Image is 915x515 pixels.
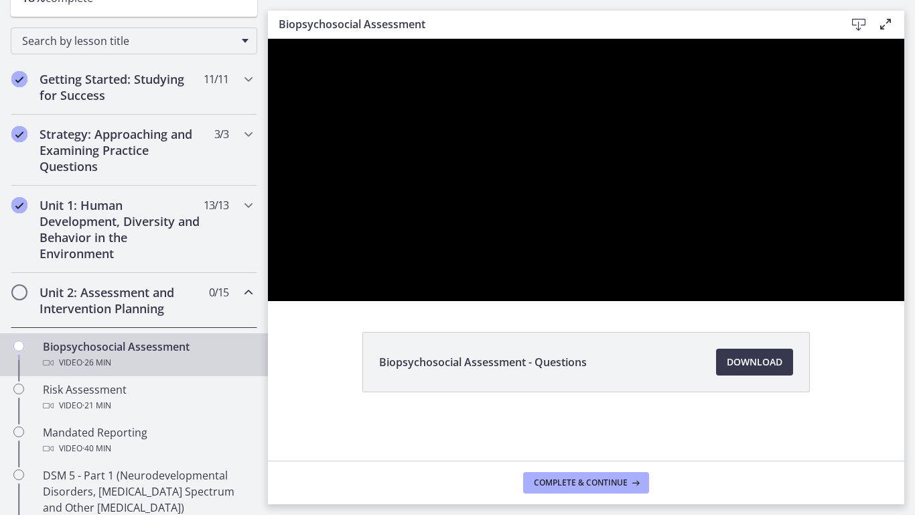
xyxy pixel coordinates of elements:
[268,39,904,301] iframe: Video Lesson
[40,197,203,262] h2: Unit 1: Human Development, Diversity and Behavior in the Environment
[11,126,27,142] i: Completed
[43,441,252,457] div: Video
[716,349,793,376] a: Download
[40,284,203,317] h2: Unit 2: Assessment and Intervention Planning
[82,355,111,371] span: · 26 min
[204,71,228,87] span: 11 / 11
[82,441,111,457] span: · 40 min
[379,354,587,370] span: Biopsychosocial Assessment - Questions
[43,382,252,414] div: Risk Assessment
[279,16,824,32] h3: Biopsychosocial Assessment
[214,126,228,142] span: 3 / 3
[204,197,228,213] span: 13 / 13
[40,71,203,103] h2: Getting Started: Studying for Success
[727,354,782,370] span: Download
[11,27,257,54] div: Search by lesson title
[11,71,27,87] i: Completed
[534,477,628,488] span: Complete & continue
[523,472,649,494] button: Complete & continue
[40,126,203,174] h2: Strategy: Approaching and Examining Practice Questions
[82,398,111,414] span: · 21 min
[22,34,235,48] span: Search by lesson title
[43,424,252,457] div: Mandated Reporting
[43,339,252,371] div: Biopsychosocial Assessment
[43,355,252,371] div: Video
[11,197,27,213] i: Completed
[43,398,252,414] div: Video
[209,284,228,300] span: 0 / 15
